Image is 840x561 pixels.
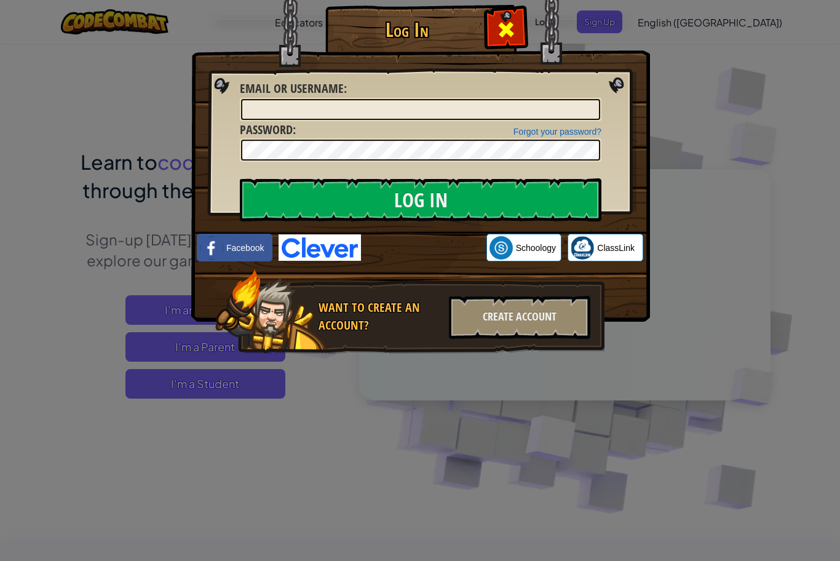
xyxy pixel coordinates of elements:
[226,242,264,254] span: Facebook
[449,296,590,339] div: Create Account
[279,234,361,261] img: clever-logo-blue.png
[240,80,347,98] label: :
[361,234,486,261] iframe: Sign in with Google Button
[513,127,601,137] a: Forgot your password?
[328,19,485,41] h1: Log In
[516,242,556,254] span: Schoology
[240,121,296,139] label: :
[319,299,442,334] div: Want to create an account?
[489,236,513,260] img: schoology.png
[597,242,635,254] span: ClassLink
[571,236,594,260] img: classlink-logo-small.png
[200,236,223,260] img: facebook_small.png
[240,121,293,138] span: Password
[240,80,344,97] span: Email or Username
[240,178,601,221] input: Log In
